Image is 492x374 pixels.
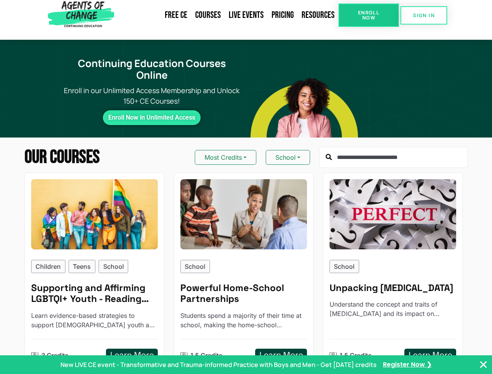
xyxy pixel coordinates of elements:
p: Enroll in our Unlimited Access Membership and Unlock 150+ CE Courses! [58,85,246,106]
p: School [185,262,205,271]
h5: Learn More [409,350,452,360]
h5: Learn More [259,350,303,360]
a: Powerful Home-School Partnerships (1.5 General CE Credit)School Powerful Home-School Partnerships... [174,173,314,368]
img: Unpacking Perfectionism (1.5 General CE Credit) [330,179,456,249]
p: School [103,262,124,271]
a: SIGN IN [400,6,447,25]
img: Powerful Home-School Partnerships (1.5 General CE Credit) [180,179,307,249]
a: Supporting and Affirming LGBTQI+ Youth (3 General CE Credit) - Reading BasedChildrenTeensSchool S... [25,173,164,368]
a: Resources [298,6,339,24]
p: School [334,262,354,271]
p: Understand the concept and traits of perfectionism and its impact on school/academic and professi... [330,300,456,318]
button: School [266,150,310,165]
a: Free CE [161,6,191,24]
p: New LIVE CE event - Transformative and Trauma-informed Practice with Boys and Men - Get [DATE] cr... [60,360,377,369]
a: Enroll Now in Unlimited Access [103,110,201,125]
p: Teens [73,262,91,271]
a: Register Now ❯ [383,360,432,369]
h5: Powerful Home-School Partnerships [180,282,307,305]
h5: Learn More [110,350,154,360]
a: Enroll Now [339,4,399,27]
span: Enroll Now [351,10,386,20]
nav: Menu [117,6,339,24]
p: 1.5 Credits [190,351,222,360]
a: Courses [191,6,225,24]
h5: Unpacking Perfectionism [330,282,456,294]
a: Unpacking Perfectionism (1.5 General CE Credit)School Unpacking [MEDICAL_DATA]Understand the conc... [323,173,463,368]
p: Children [35,262,61,271]
button: Close Banner [479,360,488,369]
button: Most Credits [195,150,256,165]
p: Students spend a majority of their time at school, making the home-school connection a crucial fa... [180,311,307,330]
span: Enroll Now in Unlimited Access [108,116,195,120]
p: Learn evidence-based strategies to support LGBTQI+ youth and counter harmful interventions. SAMHS... [31,311,158,330]
p: 3 Credits [41,351,69,360]
h1: Continuing Education Courses Online [62,58,242,81]
h5: Supporting and Affirming LGBTQI+ Youth - Reading Based [31,282,158,305]
p: 1.5 Credits [340,351,372,360]
h2: Our Courses [25,148,100,167]
a: Live Events [225,6,268,24]
span: SIGN IN [413,13,435,18]
a: Pricing [268,6,298,24]
img: Supporting and Affirming LGBTQI+ Youth (3 General CE Credit) - Reading Based [31,179,158,249]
